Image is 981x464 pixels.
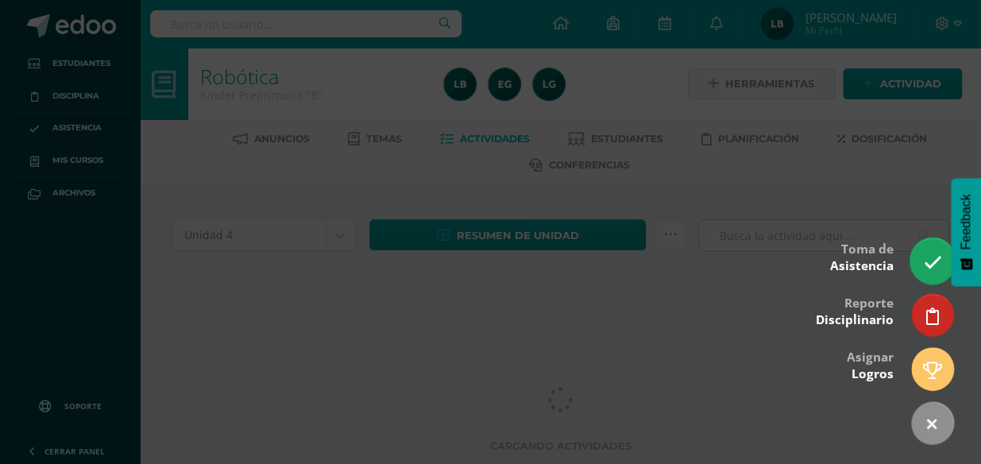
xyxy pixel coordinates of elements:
span: Logros [852,365,894,382]
span: Feedback [959,194,973,249]
div: Asignar [847,338,894,390]
span: Asistencia [830,257,894,274]
div: Reporte [816,284,894,336]
button: Feedback - Mostrar encuesta [951,178,981,286]
span: Disciplinario [816,311,894,328]
div: Toma de [830,230,894,282]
